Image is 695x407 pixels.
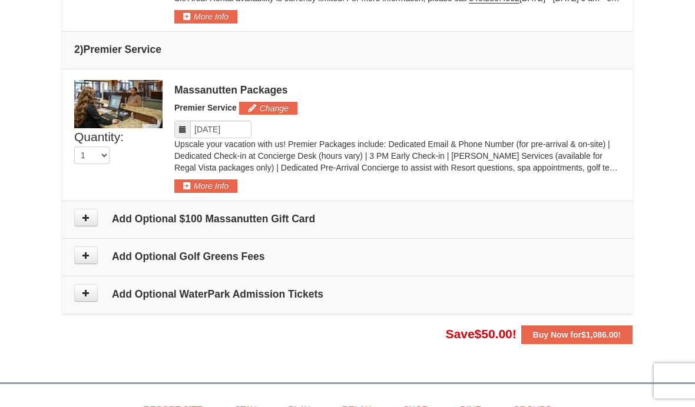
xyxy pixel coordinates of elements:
[74,81,163,129] img: 6619879-45-42d1442c.jpg
[74,251,621,263] h4: Add Optional Golf Greens Fees
[74,213,621,225] h4: Add Optional $100 Massanutten Gift Card
[80,44,84,56] span: )
[239,102,297,115] button: Change
[446,328,517,341] span: Save !
[521,326,633,345] button: Buy Now for$1,086.00!
[581,331,618,340] span: $1,086.00
[74,44,621,56] h4: 2 Premier Service
[174,180,237,193] button: More Info
[174,11,237,24] button: More Info
[74,289,621,301] h4: Add Optional WaterPark Admission Tickets
[74,131,124,144] span: Quantity:
[475,328,512,341] span: $50.00
[174,104,237,113] span: Premier Service
[174,85,621,96] div: Massanutten Packages
[533,331,621,340] strong: Buy Now for !
[174,139,621,174] p: Upscale your vacation with us! Premier Packages include: Dedicated Email & Phone Number (for pre-...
